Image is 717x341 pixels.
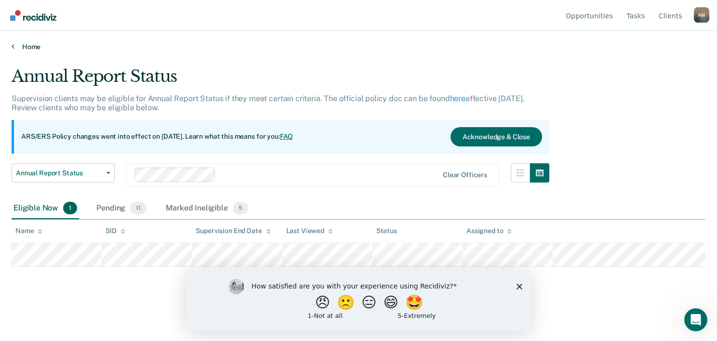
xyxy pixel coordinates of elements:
span: 5 [233,202,248,214]
button: Profile dropdown button [694,7,709,23]
a: here [450,94,465,103]
div: Marked Ineligible5 [164,198,250,219]
p: Supervision clients may be eligible for Annual Report Status if they meet certain criteria. The o... [12,94,524,112]
iframe: Survey by Kim from Recidiviz [186,269,531,331]
div: Assigned to [466,227,512,235]
div: Clear officers [443,171,487,179]
iframe: Intercom live chat [684,308,707,331]
div: Status [376,227,397,235]
button: Annual Report Status [12,163,115,183]
button: Acknowledge & Close [451,127,542,146]
div: Last Viewed [286,227,333,235]
div: Name [15,227,42,235]
p: ARS/ERS Policy changes went into effect on [DATE]. Learn what this means for you: [21,132,293,142]
a: Home [12,42,705,51]
img: Recidiviz [10,10,56,21]
a: FAQ [280,132,293,140]
div: Supervision End Date [196,227,270,235]
div: Annual Report Status [12,66,549,94]
span: 11 [130,202,146,214]
span: Annual Report Status [16,169,103,177]
span: 1 [63,202,77,214]
div: Eligible Now1 [12,198,79,219]
div: Pending11 [94,198,148,219]
div: A W [694,7,709,23]
div: SID [106,227,125,235]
